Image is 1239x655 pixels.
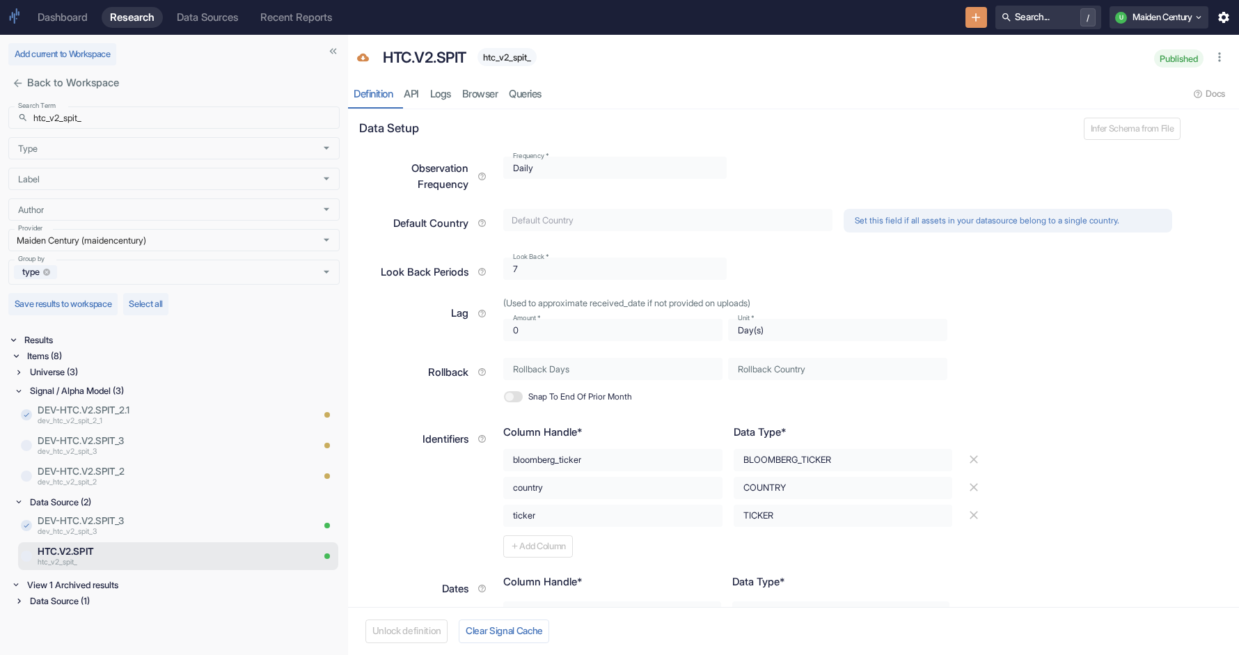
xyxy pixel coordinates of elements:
[38,544,312,568] a: HTC.V2.SPIThtc_v2_spit_
[1110,6,1208,29] button: UMaiden Century
[38,11,88,24] div: Dashboard
[507,214,801,226] input: Default Country
[38,446,274,457] p: dev_htc_v2_spit_3
[442,581,468,597] p: Dates
[478,52,537,63] span: htc_v2_spit_
[318,171,335,187] button: Open
[260,11,332,24] div: Recent Reports
[995,6,1101,29] button: Search.../
[22,332,340,348] div: Results
[38,514,312,537] a: DEV-HTC.V2.SPIT_3dev_htc_v2_spit_3
[734,449,952,471] div: BLOOMBERG_TICKER
[177,11,238,24] div: Data Sources
[513,252,549,262] label: Look Back
[38,416,274,427] p: dev_htc_v2_spit_2_1
[513,151,549,161] label: Frequency
[27,593,340,609] div: Data Source (1)
[428,365,468,380] p: Rollback
[398,80,425,109] a: API
[38,403,274,417] p: DEV-HTC.V2.SPIT_2.1
[18,101,56,111] label: Search Term
[381,265,468,280] p: Look Back Periods
[451,306,468,321] p: Lag
[27,383,340,399] div: Signal / Alpha Model (3)
[503,574,720,590] p: Column Handle*
[14,265,57,279] div: type
[168,7,246,28] a: Data Sources
[318,201,335,218] button: Open
[318,232,335,248] button: Open
[8,74,27,93] button: close
[38,514,312,528] p: DEV-HTC.V2.SPIT_3
[503,299,1172,308] p: (Used to approximate received_date if not provided on uploads)
[38,464,274,478] p: DEV-HTC.V2.SPIT_2
[368,161,468,192] p: Observation Frequency
[27,364,340,380] div: Universe (3)
[38,544,312,558] p: HTC.V2.SPIT
[732,574,949,590] p: Data Type*
[965,7,987,29] button: New Resource
[855,214,1161,227] p: Set this field if all assets in your datasource belong to a single country.
[734,425,952,440] p: Data Type*
[102,7,163,28] a: Research
[513,313,540,323] label: Amount
[38,557,312,568] p: htc_v2_spit_
[457,80,504,109] a: Browser
[738,313,754,323] label: Unit
[528,390,632,403] span: Snap To End Of Prior Month
[18,223,42,233] label: Provider
[38,526,312,537] p: dev_htc_v2_spit_3
[8,43,116,65] button: Add current to Workspace
[8,293,118,315] button: Save results to workspace
[38,477,274,488] p: dev_htc_v2_spit_2
[324,42,342,61] button: Collapse Sidebar
[734,505,952,527] div: TICKER
[17,266,45,278] span: type
[503,157,726,179] div: Daily
[38,434,274,457] a: DEV-HTC.V2.SPIT_3dev_htc_v2_spit_3
[1115,12,1127,24] div: U
[459,620,549,643] button: Clear Signal Cache
[734,477,952,499] div: COUNTRY
[393,216,468,231] p: Default Country
[503,425,722,440] p: Column Handle*
[1189,83,1231,105] button: Docs
[38,403,274,427] a: DEV-HTC.V2.SPIT_2.1dev_htc_v2_spit_2_1
[318,140,335,157] button: Open
[383,47,466,69] p: HTC.V2.SPIT
[18,254,45,264] label: Group by
[503,80,547,109] a: Queries
[252,7,340,28] a: Recent Reports
[359,120,419,138] p: Data Setup
[357,52,369,66] span: Data Source
[423,432,468,447] p: Identifiers
[354,88,393,101] div: Definition
[27,494,340,510] div: Data Source (2)
[27,75,119,90] p: Back to Workspace
[425,80,457,109] a: Logs
[348,80,1239,109] div: resource tabs
[110,11,155,24] div: Research
[123,293,169,315] button: Select all
[318,264,335,281] button: Open
[728,319,947,341] div: Day(s)
[29,7,96,28] a: Dashboard
[1154,54,1204,64] span: Published
[38,464,274,488] a: DEV-HTC.V2.SPIT_2dev_htc_v2_spit_2
[24,348,340,364] div: Items (8)
[24,577,340,593] div: View 1 Archived results
[38,434,274,448] p: DEV-HTC.V2.SPIT_3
